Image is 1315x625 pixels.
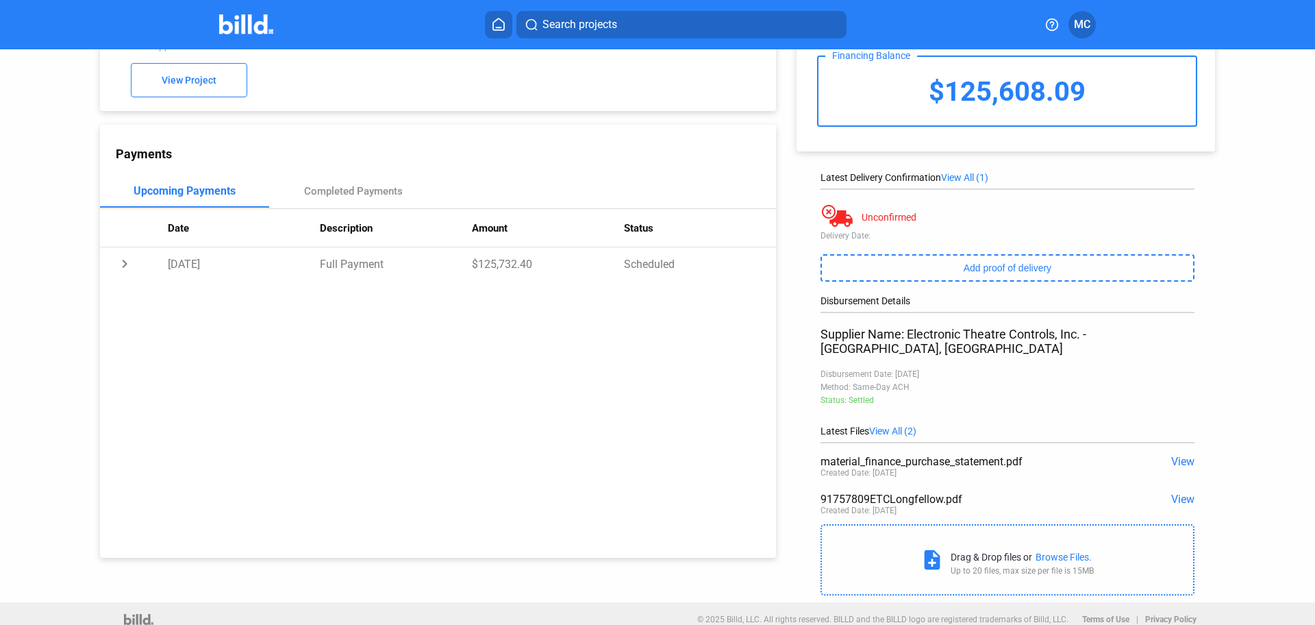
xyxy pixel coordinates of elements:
th: Date [168,209,320,247]
mat-icon: note_add [920,548,944,572]
span: View All (2) [869,426,916,437]
div: material_finance_purchase_statement.pdf [821,455,1120,468]
span: View [1171,493,1194,506]
div: Payments [116,147,776,161]
div: Status: Settled [821,395,1194,405]
th: Amount [472,209,624,247]
div: Browse Files. [1036,552,1092,563]
div: Unconfirmed [862,212,916,223]
th: Description [320,209,472,247]
span: View Project [162,75,216,86]
div: Financing Balance [825,50,917,61]
div: Latest Delivery Confirmation [821,172,1194,183]
span: Search projects [542,16,617,33]
td: $125,732.40 [472,247,624,280]
b: Terms of Use [1082,615,1129,624]
button: MC [1068,11,1096,38]
div: Disbursement Date: [DATE] [821,369,1194,379]
button: Add proof of delivery [821,254,1194,282]
div: Method: Same-Day ACH [821,382,1194,392]
span: Add proof of delivery [964,262,1051,273]
div: Completed Payments [304,185,403,197]
span: MC [1074,16,1090,33]
div: Latest Files [821,426,1194,437]
div: Delivery Date: [821,231,1194,241]
div: Supplier Name: Electronic Theatre Controls, Inc. - [GEOGRAPHIC_DATA], [GEOGRAPHIC_DATA] [821,327,1194,356]
button: Search projects [516,11,847,38]
button: View Project [131,63,247,97]
div: 91757809ETCLongfellow.pdf [821,493,1120,506]
div: Created Date: [DATE] [821,506,897,515]
span: View All (1) [941,172,988,183]
div: Drag & Drop files or [951,552,1032,563]
img: logo [124,614,153,625]
td: [DATE] [168,247,320,280]
div: Disbursement Details [821,295,1194,306]
p: © 2025 Billd, LLC. All rights reserved. BILLD and the BILLD logo are registered trademarks of Bil... [697,615,1068,624]
div: Created Date: [DATE] [821,468,897,478]
td: Scheduled [624,247,776,280]
div: $125,608.09 [818,57,1196,125]
div: Upcoming Payments [134,184,236,197]
span: View [1171,455,1194,468]
th: Status [624,209,776,247]
td: Full Payment [320,247,472,280]
div: Up to 20 files, max size per file is 15MB [951,566,1094,576]
b: Privacy Policy [1145,615,1197,624]
img: Billd Company Logo [219,14,273,34]
p: | [1136,615,1138,624]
